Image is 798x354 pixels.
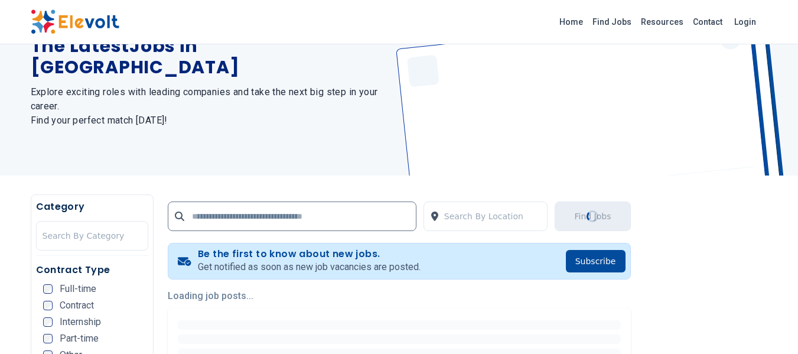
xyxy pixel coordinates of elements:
p: Get notified as soon as new job vacancies are posted. [198,260,421,274]
span: Contract [60,301,94,310]
a: Contact [688,12,727,31]
a: Find Jobs [588,12,636,31]
p: Loading job posts... [168,289,631,303]
input: Full-time [43,284,53,294]
h2: Explore exciting roles with leading companies and take the next big step in your career. Find you... [31,85,385,128]
h5: Category [36,200,148,214]
button: Subscribe [566,250,626,272]
span: Full-time [60,284,96,294]
h4: Be the first to know about new jobs. [198,248,421,260]
button: Find JobsLoading... [555,202,630,231]
span: Part-time [60,334,99,343]
img: Elevolt [31,9,119,34]
input: Part-time [43,334,53,343]
h1: The Latest Jobs in [GEOGRAPHIC_DATA] [31,35,385,78]
span: Internship [60,317,101,327]
a: Login [727,10,763,34]
input: Contract [43,301,53,310]
h5: Contract Type [36,263,148,277]
div: Loading... [585,209,600,224]
iframe: Chat Widget [739,297,798,354]
a: Resources [636,12,688,31]
input: Internship [43,317,53,327]
a: Home [555,12,588,31]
